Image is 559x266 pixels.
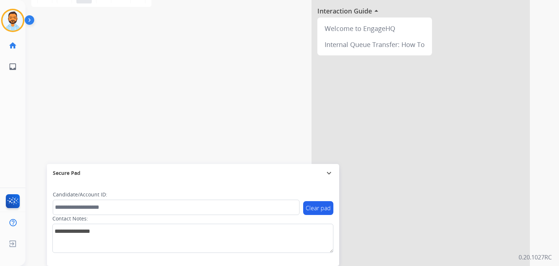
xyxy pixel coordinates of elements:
mat-icon: inbox [8,62,17,71]
mat-icon: home [8,41,17,50]
button: Clear pad [303,201,333,215]
div: Welcome to EngageHQ [320,20,429,36]
mat-icon: expand_more [325,169,333,177]
img: avatar [3,10,23,31]
span: Secure Pad [53,169,80,177]
label: Candidate/Account ID: [53,191,107,198]
label: Contact Notes: [52,215,88,222]
div: Internal Queue Transfer: How To [320,36,429,52]
p: 0.20.1027RC [519,253,552,262]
